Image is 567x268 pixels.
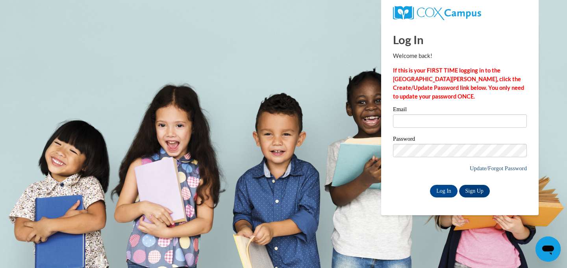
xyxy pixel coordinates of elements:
[393,136,527,144] label: Password
[393,106,527,114] label: Email
[393,32,527,48] h1: Log In
[393,6,481,20] img: COX Campus
[535,236,561,262] iframe: Button to launch messaging window
[430,185,458,197] input: Log In
[470,165,527,171] a: Update/Forgot Password
[393,52,527,60] p: Welcome back!
[393,67,524,100] strong: If this is your FIRST TIME logging in to the [GEOGRAPHIC_DATA][PERSON_NAME], click the Create/Upd...
[393,6,527,20] a: COX Campus
[459,185,490,197] a: Sign Up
